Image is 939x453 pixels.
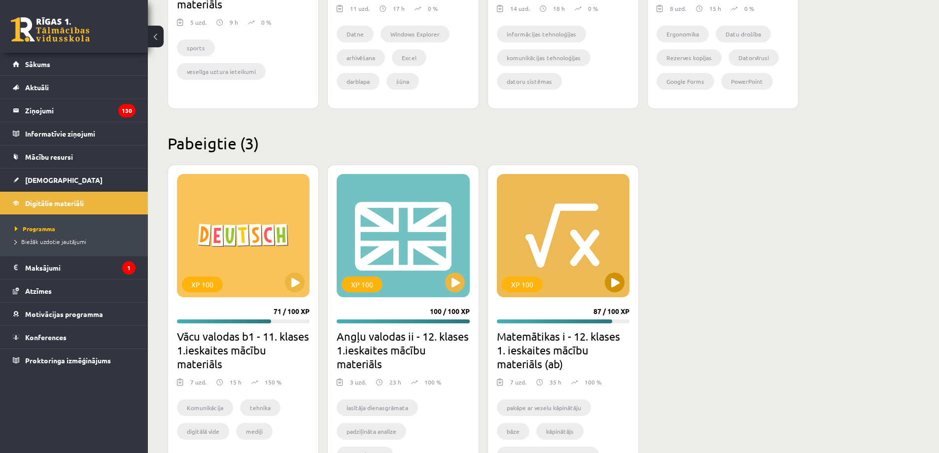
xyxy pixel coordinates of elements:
p: 15 h [709,4,721,13]
span: Proktoringa izmēģinājums [25,356,111,365]
li: Ergonomika [657,26,709,42]
li: datoru sistēmas [497,73,562,90]
div: 7 uzd. [190,378,207,392]
span: Konferences [25,333,67,342]
a: Aktuāli [13,76,136,99]
h2: Angļu valodas ii - 12. klases 1.ieskaites mācību materiāls [337,329,469,371]
div: XP 100 [342,277,383,292]
legend: Maksājumi [25,256,136,279]
h2: Vācu valodas b1 - 11. klases 1.ieskaites mācību materiāls [177,329,310,371]
p: 35 h [550,378,561,386]
p: 0 % [428,4,438,13]
li: digitālā vide [177,423,229,440]
a: Atzīmes [13,279,136,302]
a: Konferences [13,326,136,348]
li: Excel [392,49,426,66]
li: sports [177,39,215,56]
li: Rezerves kopijas [657,49,722,66]
p: 150 % [265,378,281,386]
legend: Ziņojumi [25,99,136,122]
p: 17 h [393,4,405,13]
span: Sākums [25,60,50,69]
li: Windows Explorer [381,26,450,42]
p: 0 % [588,4,598,13]
div: XP 100 [182,277,223,292]
span: Mācību resursi [25,152,73,161]
div: 7 uzd. [510,378,526,392]
li: komunikācijas tehnoloģijas [497,49,591,66]
i: 1 [122,261,136,275]
p: 100 % [585,378,601,386]
span: Programma [15,225,55,233]
a: Informatīvie ziņojumi [13,122,136,145]
a: Programma [15,224,138,233]
div: 8 uzd. [670,4,686,19]
li: lasītāja dienasgrāmata [337,399,418,416]
a: Motivācijas programma [13,303,136,325]
li: Google Forms [657,73,714,90]
li: Datne [337,26,374,42]
li: Datorvīrusi [729,49,779,66]
i: 130 [118,104,136,117]
li: tehnika [240,399,280,416]
li: darblapa [337,73,380,90]
span: Motivācijas programma [25,310,103,318]
a: Biežāk uzdotie jautājumi [15,237,138,246]
div: 5 uzd. [190,18,207,33]
p: 0 % [744,4,754,13]
a: Digitālie materiāli [13,192,136,214]
p: 100 % [424,378,441,386]
li: arhivēšana [337,49,385,66]
li: mediji [236,423,273,440]
span: Biežāk uzdotie jautājumi [15,238,86,245]
a: Maksājumi1 [13,256,136,279]
li: padziļināta analīze [337,423,406,440]
li: bāze [497,423,529,440]
li: pakāpe ar veselu kāpinātāju [497,399,591,416]
div: XP 100 [502,277,543,292]
p: 23 h [389,378,401,386]
span: Atzīmes [25,286,52,295]
p: 0 % [261,18,271,27]
p: 15 h [230,378,242,386]
legend: Informatīvie ziņojumi [25,122,136,145]
p: 18 h [553,4,565,13]
div: 14 uzd. [510,4,530,19]
div: 11 uzd. [350,4,370,19]
div: 3 uzd. [350,378,366,392]
a: Mācību resursi [13,145,136,168]
span: [DEMOGRAPHIC_DATA] [25,175,103,184]
a: Rīgas 1. Tālmācības vidusskola [11,17,90,42]
li: PowerPoint [721,73,773,90]
h2: Matemātikas i - 12. klases 1. ieskaites mācību materiāls (ab) [497,329,629,371]
span: Digitālie materiāli [25,199,84,208]
a: Ziņojumi130 [13,99,136,122]
li: šūna [386,73,419,90]
a: Proktoringa izmēģinājums [13,349,136,372]
li: Komunikācija [177,399,233,416]
a: Sākums [13,53,136,75]
p: 9 h [230,18,238,27]
li: Datu drošība [716,26,771,42]
li: veselīga uztura ieteikumi [177,63,266,80]
li: informācijas tehnoloģijas [497,26,586,42]
h2: Pabeigtie (3) [168,134,799,153]
span: Aktuāli [25,83,49,92]
li: kāpinātājs [536,423,584,440]
a: [DEMOGRAPHIC_DATA] [13,169,136,191]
